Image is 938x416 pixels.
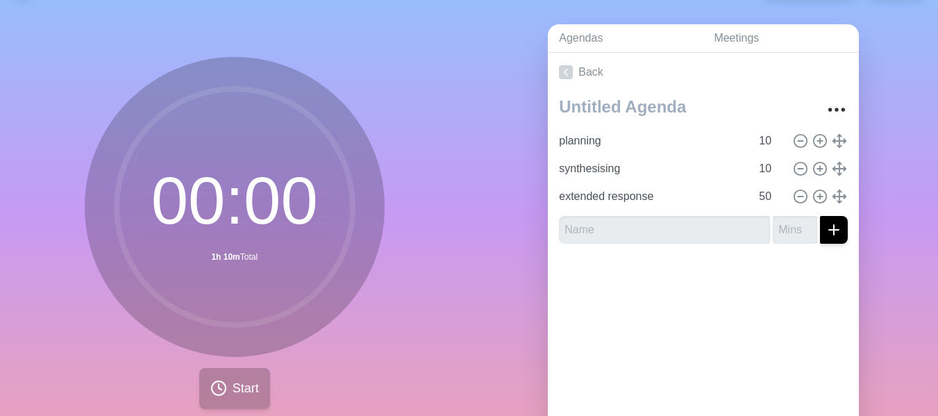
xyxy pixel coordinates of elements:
[753,183,787,210] input: Mins
[773,216,817,244] input: Mins
[553,155,751,183] input: Name
[548,53,859,92] a: Back
[753,155,787,183] input: Mins
[553,183,751,210] input: Name
[553,127,751,155] input: Name
[199,368,270,409] button: Start
[753,127,787,155] input: Mins
[233,379,259,398] span: Start
[559,216,770,244] input: Name
[548,24,703,53] a: Agendas
[823,96,851,124] button: More
[703,24,859,53] a: Meetings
